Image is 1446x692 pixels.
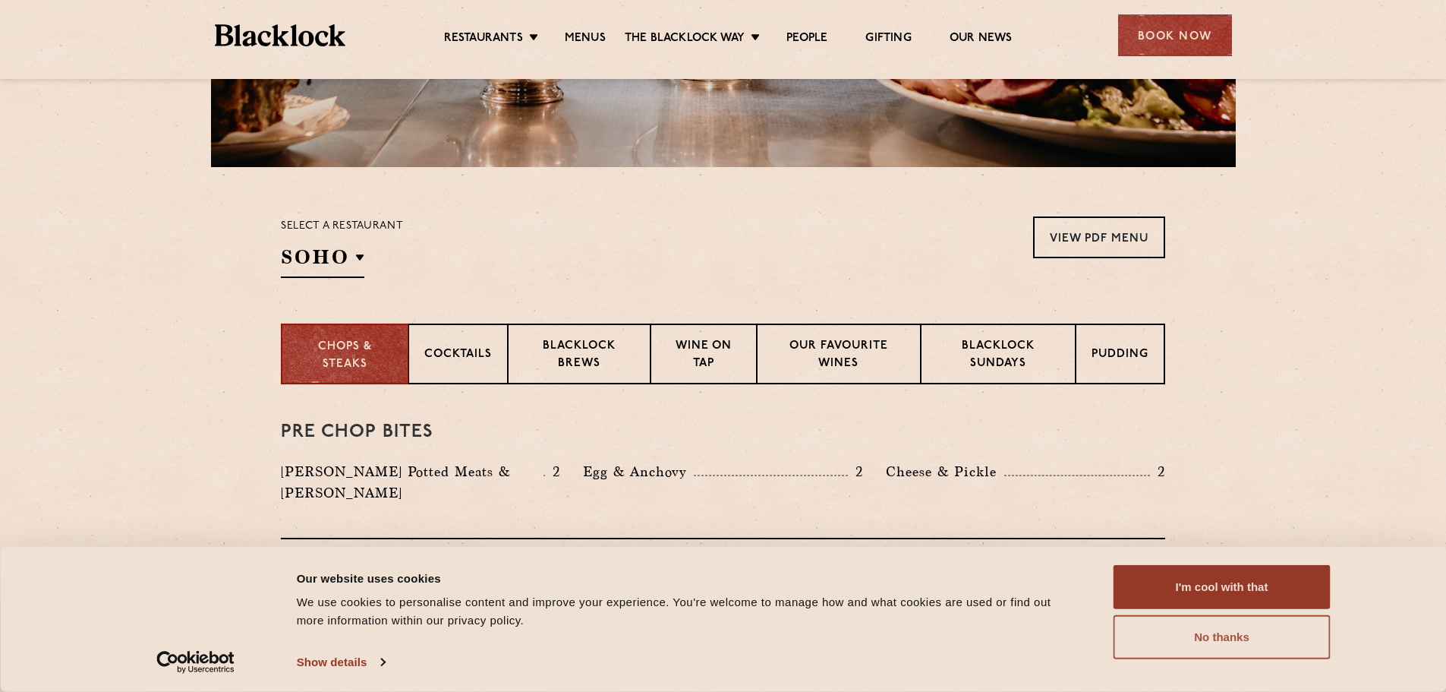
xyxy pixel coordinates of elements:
img: BL_Textured_Logo-footer-cropped.svg [215,24,346,46]
p: Chops & Steaks [298,339,392,373]
p: 2 [1150,462,1165,482]
p: Wine on Tap [666,338,741,374]
p: Pudding [1092,346,1148,365]
div: Book Now [1118,14,1232,56]
a: Show details [297,651,385,674]
button: No thanks [1114,615,1331,659]
p: Blacklock Sundays [937,338,1060,374]
h3: Pre Chop Bites [281,422,1165,442]
p: Blacklock Brews [524,338,635,374]
h2: SOHO [281,244,364,278]
p: Select a restaurant [281,216,403,236]
a: People [786,31,827,48]
a: The Blacklock Way [625,31,745,48]
a: Our News [950,31,1013,48]
p: 2 [545,462,560,482]
button: I'm cool with that [1114,565,1331,609]
p: Cocktails [424,346,492,365]
a: Menus [565,31,606,48]
p: [PERSON_NAME] Potted Meats & [PERSON_NAME] [281,461,543,504]
p: Egg & Anchovy [583,461,694,482]
p: Cheese & Pickle [886,461,1004,482]
a: Gifting [865,31,911,48]
div: Our website uses cookies [297,569,1079,587]
p: Our favourite wines [773,338,904,374]
div: We use cookies to personalise content and improve your experience. You're welcome to manage how a... [297,593,1079,630]
a: View PDF Menu [1033,216,1165,258]
a: Restaurants [444,31,523,48]
p: 2 [848,462,863,482]
a: Usercentrics Cookiebot - opens in a new window [129,651,262,674]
